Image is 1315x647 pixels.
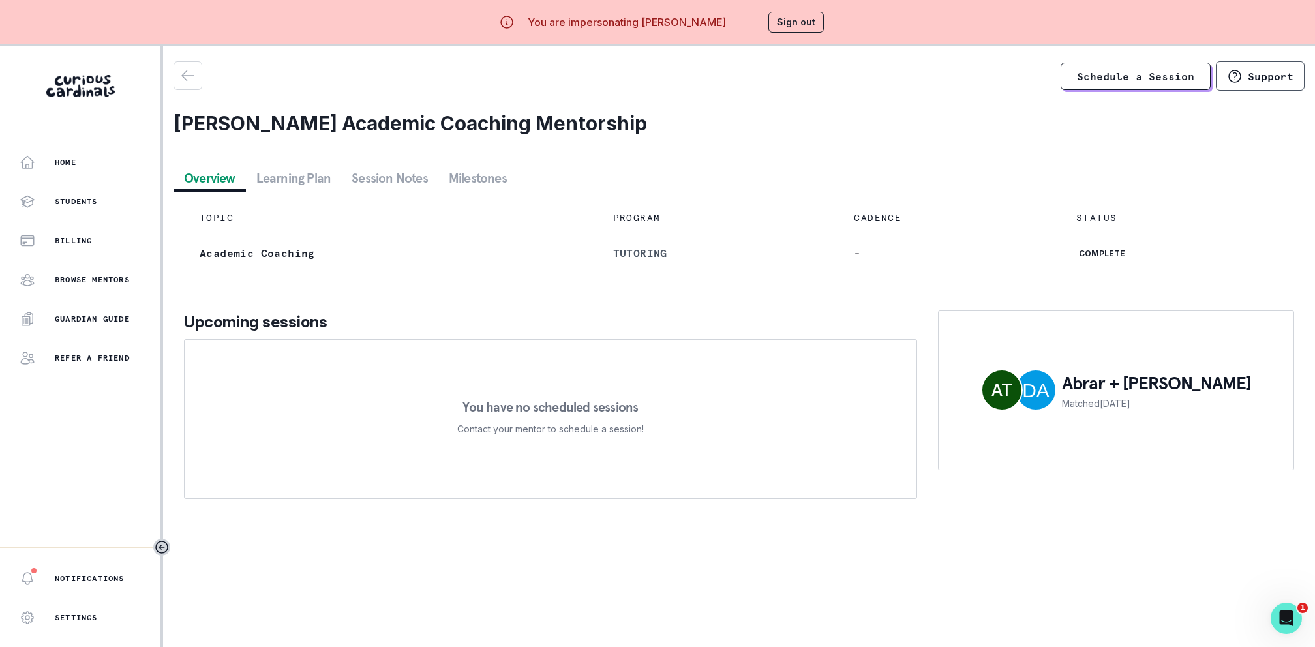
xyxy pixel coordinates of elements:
[838,201,1061,235] td: CADENCE
[1061,63,1211,90] a: Schedule a Session
[1062,370,1250,397] p: Abrar + [PERSON_NAME]
[1248,70,1293,83] p: Support
[55,275,130,285] p: Browse Mentors
[457,421,644,437] p: Contact your mentor to schedule a session!
[1061,201,1294,235] td: STATUS
[184,201,597,235] td: TOPIC
[55,235,92,246] p: Billing
[174,112,1305,135] h2: [PERSON_NAME] Academic Coaching Mentorship
[462,400,638,414] p: You have no scheduled sessions
[1062,397,1250,410] p: Matched [DATE]
[55,353,130,363] p: Refer a friend
[1297,603,1308,613] span: 1
[153,539,170,556] button: Toggle sidebar
[55,157,76,168] p: Home
[597,235,839,271] td: tutoring
[1076,247,1128,260] span: complete
[46,75,115,97] img: Curious Cardinals Logo
[184,235,597,271] td: Academic Coaching
[528,14,726,30] p: You are impersonating [PERSON_NAME]
[55,196,98,207] p: Students
[341,166,438,190] button: Session Notes
[174,166,246,190] button: Overview
[246,166,342,190] button: Learning Plan
[55,314,130,324] p: Guardian Guide
[55,573,125,584] p: Notifications
[1271,603,1302,634] iframe: Intercom live chat
[438,166,517,190] button: Milestones
[55,612,98,623] p: Settings
[1016,370,1055,410] img: Darian Afshar
[184,310,917,334] p: Upcoming sessions
[838,235,1061,271] td: -
[991,382,1012,399] div: Abrar Trabulsi
[1216,61,1305,91] button: Support
[597,201,839,235] td: PROGRAM
[768,12,824,33] button: Sign out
